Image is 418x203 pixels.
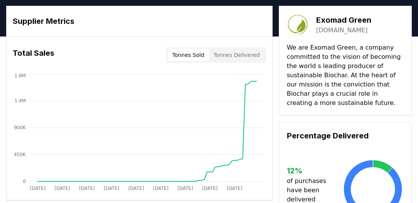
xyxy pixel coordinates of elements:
p: We are Exomad Green, a company committed to the vision of becoming the world s leading producer o... [287,43,404,108]
tspan: 1.8M [15,73,26,78]
tspan: [DATE] [104,186,119,191]
tspan: 900K [14,125,26,130]
tspan: [DATE] [30,186,46,191]
tspan: 1.4M [15,98,26,103]
h3: 12 % [287,165,342,176]
tspan: [DATE] [79,186,94,191]
tspan: 450K [14,152,26,157]
tspan: [DATE] [153,186,168,191]
tspan: [DATE] [177,186,193,191]
button: Tonnes Delivered [209,49,265,61]
a: [DOMAIN_NAME] [316,26,368,35]
img: Exomad Green-logo [287,14,308,35]
tspan: [DATE] [202,186,217,191]
button: Tonnes Sold [168,49,209,61]
tspan: [DATE] [54,186,70,191]
h3: Supplier Metrics [13,15,266,27]
h3: Total Sales [13,47,54,63]
tspan: [DATE] [128,186,144,191]
tspan: [DATE] [227,186,242,191]
h3: Exomad Green [316,14,371,26]
h3: Percentage Delivered [287,130,404,141]
tspan: 0 [23,179,26,184]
